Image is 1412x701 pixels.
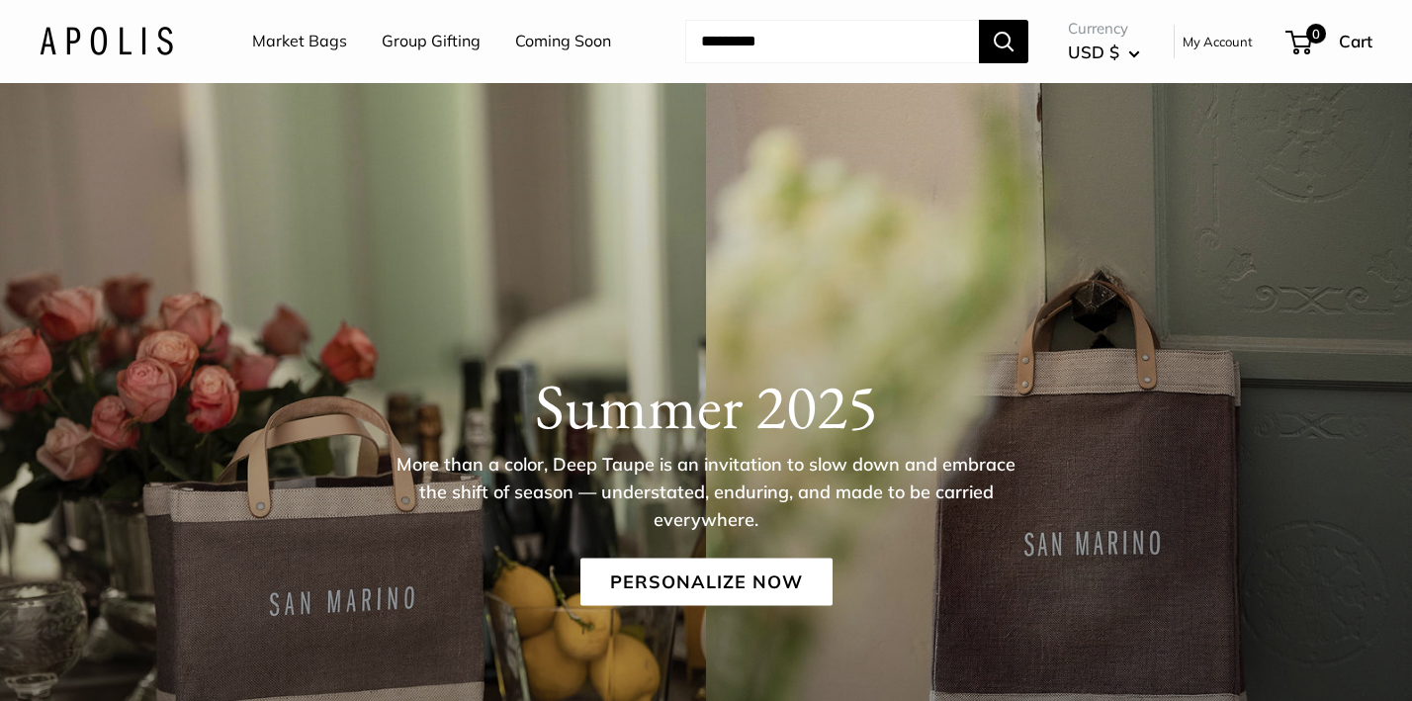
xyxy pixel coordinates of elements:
[1339,31,1372,51] span: Cart
[1068,37,1140,68] button: USD $
[685,20,979,63] input: Search...
[1068,42,1119,62] span: USD $
[40,27,173,55] img: Apolis
[979,20,1028,63] button: Search
[1306,24,1326,44] span: 0
[252,27,347,56] a: Market Bags
[515,27,611,56] a: Coming Soon
[385,451,1027,534] p: More than a color, Deep Taupe is an invitation to slow down and embrace the shift of season — und...
[40,369,1372,444] h1: Summer 2025
[1068,15,1140,43] span: Currency
[580,559,833,606] a: Personalize Now
[1287,26,1372,57] a: 0 Cart
[382,27,481,56] a: Group Gifting
[1183,30,1253,53] a: My Account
